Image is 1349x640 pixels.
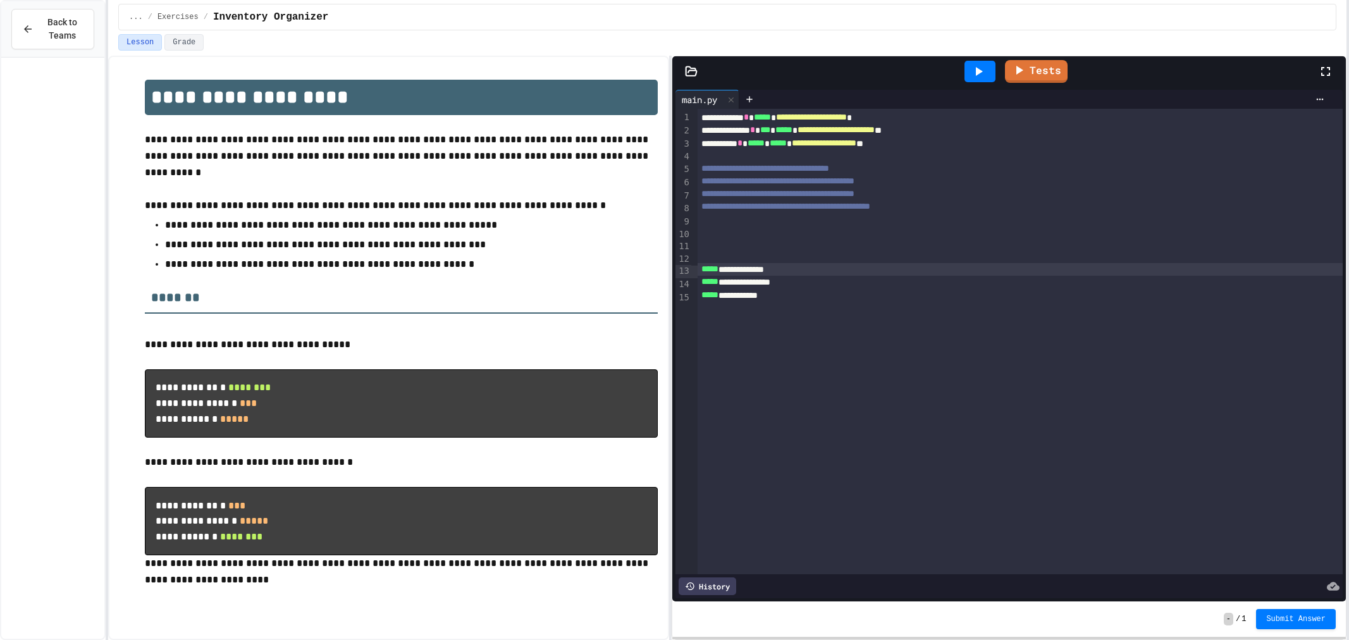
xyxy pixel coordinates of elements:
[675,292,691,305] div: 15
[164,34,204,51] button: Grade
[675,90,739,109] div: main.py
[675,151,691,163] div: 4
[675,138,691,151] div: 3
[204,12,208,22] span: /
[1236,614,1240,624] span: /
[675,176,691,190] div: 6
[148,12,152,22] span: /
[675,253,691,266] div: 12
[157,12,199,22] span: Exercises
[675,202,691,216] div: 8
[11,9,94,49] button: Back to Teams
[1266,614,1326,624] span: Submit Answer
[1256,609,1336,629] button: Submit Answer
[675,190,691,203] div: 7
[675,93,724,106] div: main.py
[1005,60,1068,83] a: Tests
[1244,534,1336,588] iframe: chat widget
[1241,614,1246,624] span: 1
[129,12,143,22] span: ...
[675,228,691,241] div: 10
[675,265,691,278] div: 13
[41,16,83,42] span: Back to Teams
[213,9,328,25] span: Inventory Organizer
[1224,613,1233,625] span: -
[1296,589,1336,627] iframe: chat widget
[675,278,691,292] div: 14
[675,111,691,125] div: 1
[679,577,736,595] div: History
[675,216,691,228] div: 9
[118,34,162,51] button: Lesson
[675,240,691,253] div: 11
[675,163,691,176] div: 5
[675,125,691,138] div: 2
